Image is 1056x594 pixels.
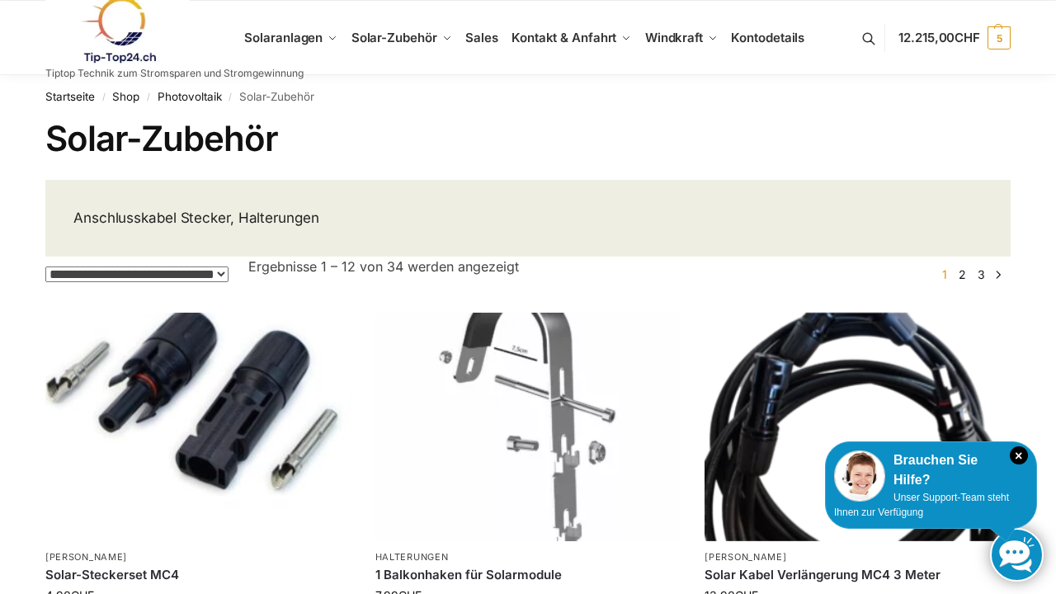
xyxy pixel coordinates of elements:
p: Ergebnisse 1 – 12 von 34 werden angezeigt [248,257,519,276]
a: Solar-Steckerset MC4 [45,567,351,583]
span: Kontodetails [731,30,804,45]
h1: Solar-Zubehör [45,118,1011,159]
span: Sales [465,30,498,45]
a: Seite 2 [955,267,970,281]
a: Windkraft [639,1,725,75]
img: mc4 solarstecker [45,313,351,541]
a: Solar Kabel Verlängerung MC4 3 Meter [705,567,1010,583]
span: Kontakt & Anfahrt [511,30,616,45]
p: Tiptop Technik zum Stromsparen und Stromgewinnung [45,68,304,78]
span: / [95,91,112,104]
a: Halterungen [375,551,449,563]
a: Photovoltaik [158,90,222,103]
span: 5 [988,26,1011,49]
a: Startseite [45,90,95,103]
span: Seite 1 [938,267,951,281]
p: Anschlusskabel Stecker, Halterungen [73,208,983,229]
img: Customer service [834,450,885,502]
i: Schließen [1010,446,1028,464]
span: Unser Support-Team steht Ihnen zur Verfügung [834,492,1009,518]
span: CHF [955,30,980,45]
a: 1 Balkonhaken für Solarmodule [375,567,681,583]
select: Shop-Reihenfolge [45,266,229,282]
a: Kontodetails [724,1,811,75]
div: Brauchen Sie Hilfe? [834,450,1028,490]
a: Solar-Zubehör [345,1,459,75]
a: → [992,266,1005,283]
span: / [222,91,239,104]
a: [PERSON_NAME] [705,551,786,563]
a: Seite 3 [973,267,989,281]
span: Solar-Zubehör [351,30,437,45]
img: Solar-Verlängerungskabel [705,313,1010,541]
img: Balkonhaken für runde Handläufe [375,313,681,541]
nav: Produkt-Seitennummerierung [932,266,1011,283]
a: 12.215,00CHF 5 [898,13,1011,63]
a: Shop [112,90,139,103]
nav: Breadcrumb [45,75,1011,118]
span: 12.215,00 [898,30,980,45]
a: Sales [459,1,505,75]
span: Windkraft [645,30,703,45]
span: / [139,91,157,104]
a: [PERSON_NAME] [45,551,127,563]
a: Kontakt & Anfahrt [505,1,639,75]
